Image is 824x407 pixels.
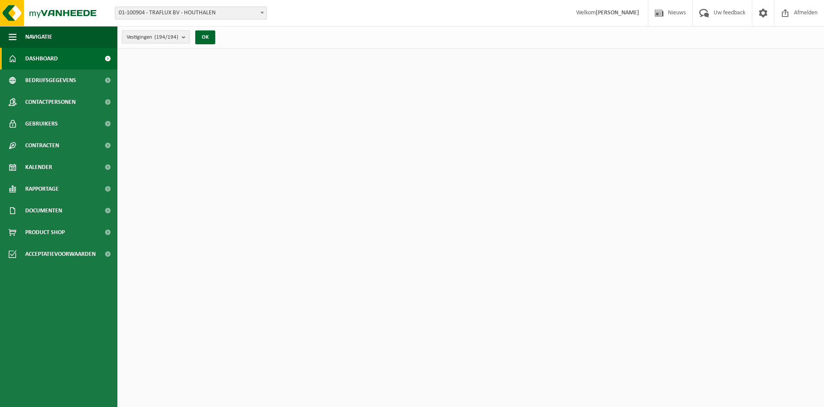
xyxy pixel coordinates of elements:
[25,222,65,243] span: Product Shop
[25,156,52,178] span: Kalender
[25,26,52,48] span: Navigatie
[115,7,267,19] span: 01-100904 - TRAFLUX BV - HOUTHALEN
[25,69,76,91] span: Bedrijfsgegevens
[122,30,190,43] button: Vestigingen(194/194)
[25,178,59,200] span: Rapportage
[596,10,639,16] strong: [PERSON_NAME]
[115,7,267,20] span: 01-100904 - TRAFLUX BV - HOUTHALEN
[25,48,58,69] span: Dashboard
[195,30,215,44] button: OK
[25,113,58,135] span: Gebruikers
[25,135,59,156] span: Contracten
[154,34,178,40] count: (194/194)
[127,31,178,44] span: Vestigingen
[25,91,76,113] span: Contactpersonen
[25,200,62,222] span: Documenten
[25,243,96,265] span: Acceptatievoorwaarden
